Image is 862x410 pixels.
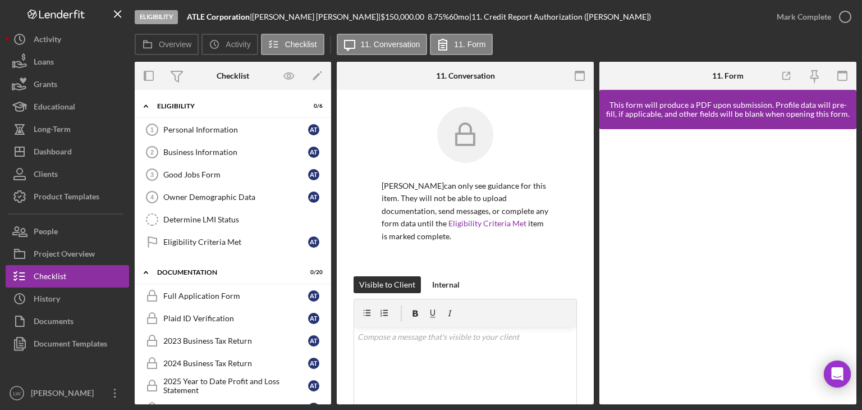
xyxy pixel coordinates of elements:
[337,34,428,55] button: 11. Conversation
[359,276,415,293] div: Visible to Client
[427,276,465,293] button: Internal
[469,12,651,21] div: | 11. Credit Report Authorization ([PERSON_NAME])
[448,218,526,228] a: Eligibility Criteria Met
[361,40,420,49] label: 11. Conversation
[824,361,851,388] div: Open Intercom Messenger
[140,208,325,231] a: Determine LMI Status
[436,71,495,80] div: 11. Conversation
[449,12,469,21] div: 60 mo
[163,238,308,247] div: Eligibility Criteria Met
[6,265,129,288] button: Checklist
[140,119,325,141] a: 1Personal Informationat
[454,40,485,49] label: 11. Form
[354,276,421,293] button: Visible to Client
[163,215,325,224] div: Determine LMI Status
[150,126,154,133] tspan: 1
[187,12,252,21] div: |
[6,288,129,310] a: History
[308,124,319,135] div: a t
[140,285,325,307] a: Full Application Format
[308,290,319,302] div: a t
[150,171,154,178] tspan: 3
[13,390,21,397] text: LW
[157,269,295,276] div: Documentation
[261,34,324,55] button: Checklist
[217,71,249,80] div: Checklist
[6,243,129,265] button: Project Overview
[163,336,308,345] div: 2023 Business Tax Return
[308,147,319,158] div: a t
[163,193,308,202] div: Owner Demographic Data
[382,180,549,243] p: [PERSON_NAME] can only see guidance for this item. They will not be able to upload documentation,...
[432,276,460,293] div: Internal
[140,375,325,397] a: 2025 Year to Date Profit and Loss Statementat
[6,332,129,355] button: Document Templates
[163,125,308,134] div: Personal Information
[302,269,323,276] div: 0 / 20
[34,288,60,313] div: History
[140,352,325,375] a: 2024 Business Tax Returnat
[140,163,325,186] a: 3Good Jobs Format
[140,231,325,253] a: Eligibility Criteria Metat
[777,6,831,28] div: Mark Complete
[712,71,744,80] div: 11. Form
[159,40,191,49] label: Overview
[163,314,308,323] div: Plaid ID Verification
[765,6,856,28] button: Mark Complete
[140,307,325,330] a: Plaid ID Verificationat
[308,313,319,324] div: a t
[140,141,325,163] a: 2Business Informationat
[6,310,129,332] button: Documents
[308,192,319,203] div: a t
[430,34,493,55] button: 11. Form
[308,236,319,248] div: a t
[308,335,319,347] div: a t
[308,358,319,369] div: a t
[163,377,308,395] div: 2025 Year to Date Profit and Loss Statement
[611,140,846,393] iframe: Lenderfit form
[34,310,74,335] div: Documents
[187,12,250,21] b: ATLE Corporation
[302,103,323,110] div: 0 / 6
[163,359,308,368] div: 2024 Business Tax Return
[135,10,178,24] div: Eligibility
[605,101,851,119] div: This form will produce a PDF upon submission. Profile data will pre-fill, if applicable, and othe...
[226,40,250,49] label: Activity
[163,170,308,179] div: Good Jobs Form
[6,382,129,404] button: LW[PERSON_NAME]
[252,12,380,21] div: [PERSON_NAME] [PERSON_NAME] |
[201,34,258,55] button: Activity
[140,330,325,352] a: 2023 Business Tax Returnat
[285,40,317,49] label: Checklist
[34,243,95,268] div: Project Overview
[140,186,325,208] a: 4Owner Demographic Dataat
[308,169,319,180] div: a t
